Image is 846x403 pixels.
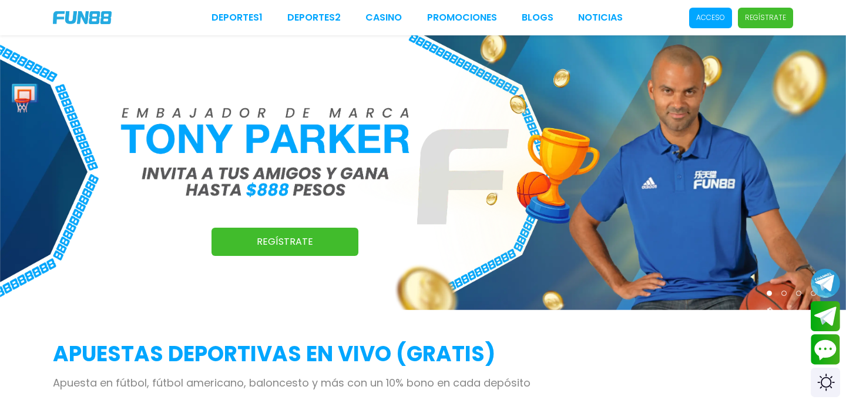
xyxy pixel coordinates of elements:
[578,11,623,25] a: NOTICIAS
[211,228,358,256] a: Regístrate
[287,11,341,25] a: Deportes2
[53,338,793,370] h2: APUESTAS DEPORTIVAS EN VIVO (gratis)
[53,11,112,24] img: Company Logo
[811,368,840,397] div: Switch theme
[811,301,840,332] button: Join telegram
[522,11,553,25] a: BLOGS
[427,11,497,25] a: Promociones
[365,11,402,25] a: CASINO
[811,268,840,298] button: Join telegram channel
[745,12,786,23] p: Regístrate
[696,12,725,23] p: Acceso
[53,375,793,391] p: Apuesta en fútbol, fútbol americano, baloncesto y más con un 10% bono en cada depósito
[211,11,263,25] a: Deportes1
[811,334,840,365] button: Contact customer service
